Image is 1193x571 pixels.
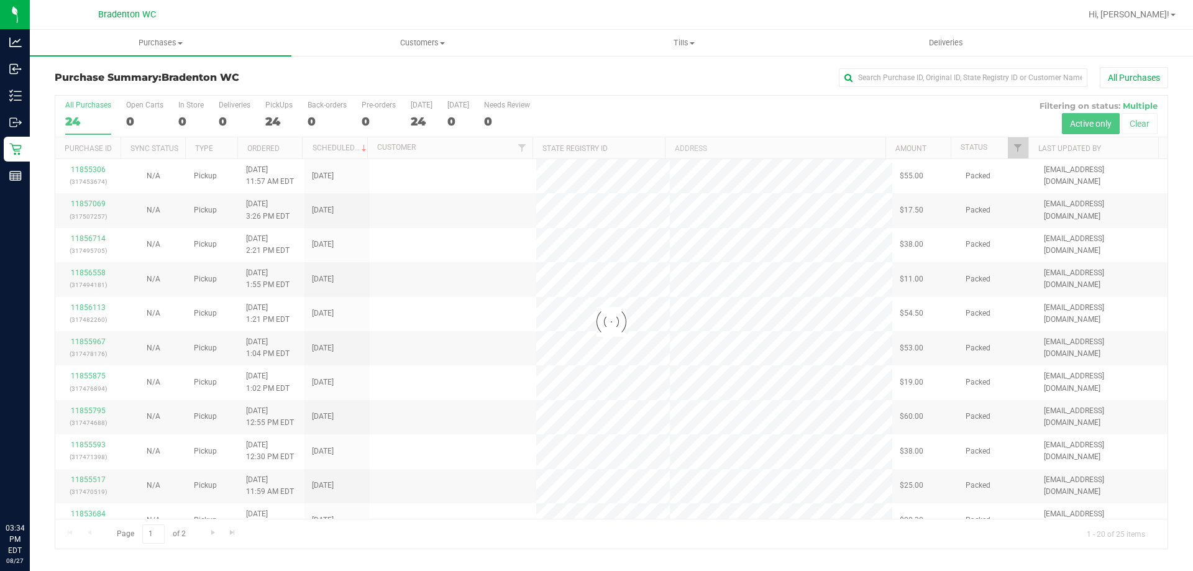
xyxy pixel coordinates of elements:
inline-svg: Outbound [9,116,22,129]
inline-svg: Reports [9,170,22,182]
inline-svg: Analytics [9,36,22,48]
inline-svg: Retail [9,143,22,155]
span: Tills [554,37,814,48]
p: 03:34 PM EDT [6,523,24,556]
span: Purchases [30,37,291,48]
span: Bradenton WC [98,9,156,20]
span: Customers [292,37,552,48]
span: Bradenton WC [162,71,239,83]
iframe: Resource center [12,472,50,509]
a: Purchases [30,30,291,56]
inline-svg: Inventory [9,89,22,102]
a: Customers [291,30,553,56]
span: Deliveries [912,37,980,48]
a: Deliveries [815,30,1077,56]
h3: Purchase Summary: [55,72,426,83]
a: Tills [553,30,815,56]
span: Hi, [PERSON_NAME]! [1089,9,1169,19]
inline-svg: Inbound [9,63,22,75]
p: 08/27 [6,556,24,565]
button: All Purchases [1100,67,1168,88]
input: Search Purchase ID, Original ID, State Registry ID or Customer Name... [839,68,1087,87]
